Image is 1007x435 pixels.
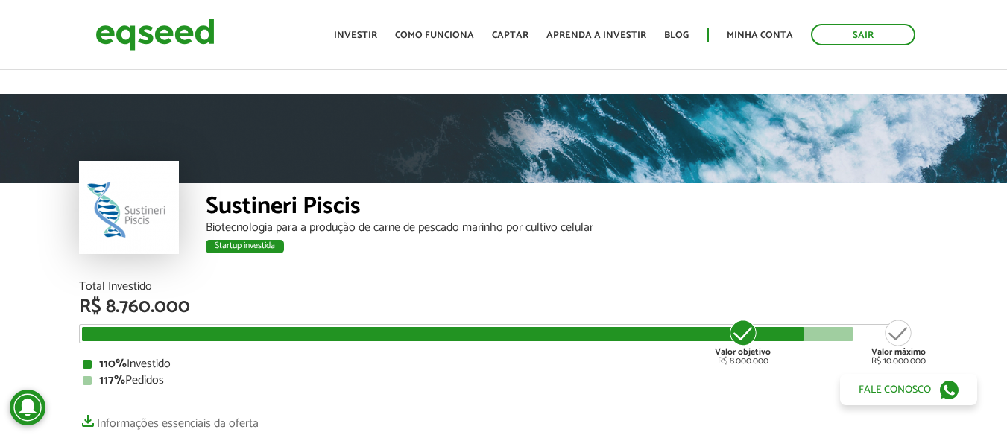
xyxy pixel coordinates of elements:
[546,31,646,40] a: Aprenda a investir
[99,370,125,390] strong: 117%
[840,374,977,405] a: Fale conosco
[811,24,915,45] a: Sair
[715,318,771,366] div: R$ 8.000.000
[715,345,771,359] strong: Valor objetivo
[395,31,474,40] a: Como funciona
[99,354,127,374] strong: 110%
[334,31,377,40] a: Investir
[727,31,793,40] a: Minha conta
[83,358,925,370] div: Investido
[871,345,926,359] strong: Valor máximo
[206,194,929,222] div: Sustineri Piscis
[664,31,689,40] a: Blog
[79,281,929,293] div: Total Investido
[83,375,925,387] div: Pedidos
[95,15,215,54] img: EqSeed
[79,297,929,317] div: R$ 8.760.000
[79,409,259,430] a: Informações essenciais da oferta
[206,240,284,253] div: Startup investida
[206,222,929,234] div: Biotecnologia para a produção de carne de pescado marinho por cultivo celular
[492,31,528,40] a: Captar
[871,318,926,366] div: R$ 10.000.000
